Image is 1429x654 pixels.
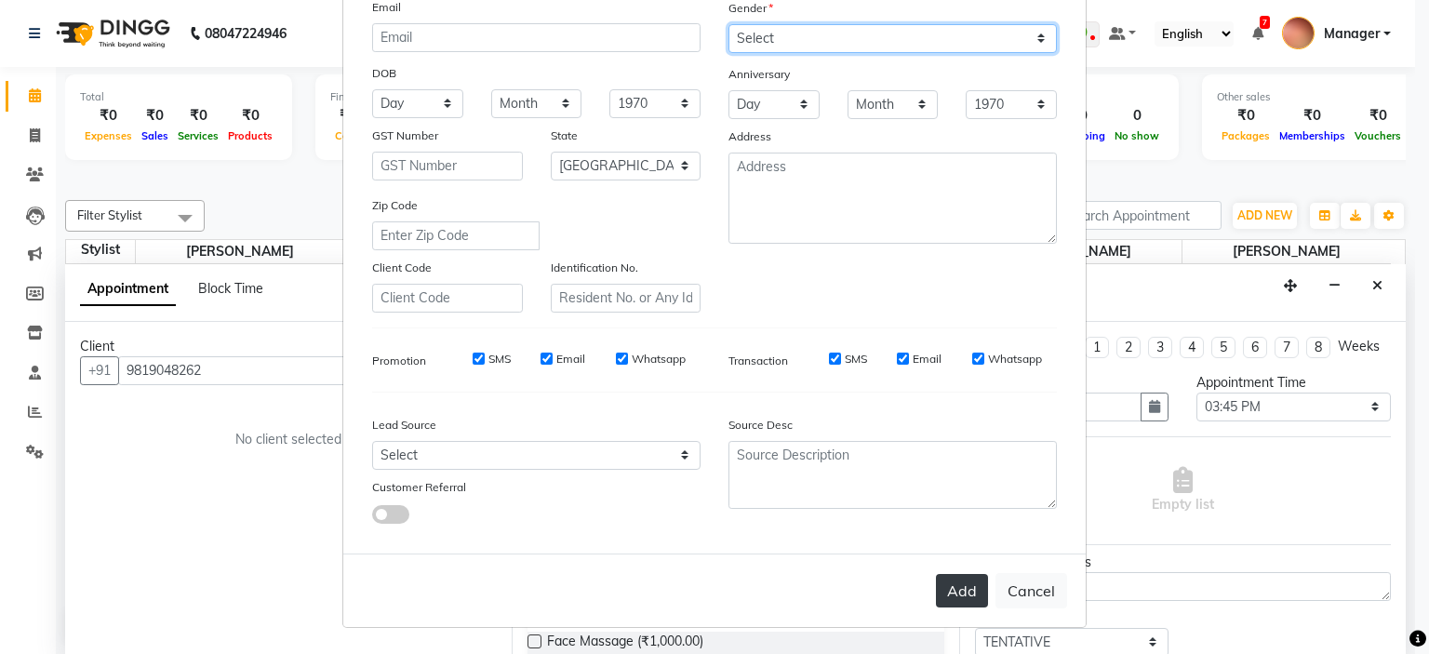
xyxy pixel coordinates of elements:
label: State [551,127,578,144]
label: Zip Code [372,197,418,214]
label: Address [728,128,771,145]
label: Email [556,351,585,367]
label: Lead Source [372,417,436,434]
label: SMS [488,351,511,367]
label: Customer Referral [372,479,466,496]
label: Whatsapp [632,351,686,367]
button: Cancel [995,573,1067,608]
label: Email [913,351,942,367]
input: Resident No. or Any Id [551,284,701,313]
button: Add [936,574,988,607]
label: Promotion [372,353,426,369]
label: Whatsapp [988,351,1042,367]
label: GST Number [372,127,438,144]
input: Client Code [372,284,523,313]
label: DOB [372,65,396,82]
label: Transaction [728,353,788,369]
input: Email [372,23,701,52]
input: Enter Zip Code [372,221,540,250]
label: Anniversary [728,66,790,83]
label: Client Code [372,260,432,276]
label: Source Desc [728,417,793,434]
label: SMS [845,351,867,367]
input: GST Number [372,152,523,180]
label: Identification No. [551,260,638,276]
